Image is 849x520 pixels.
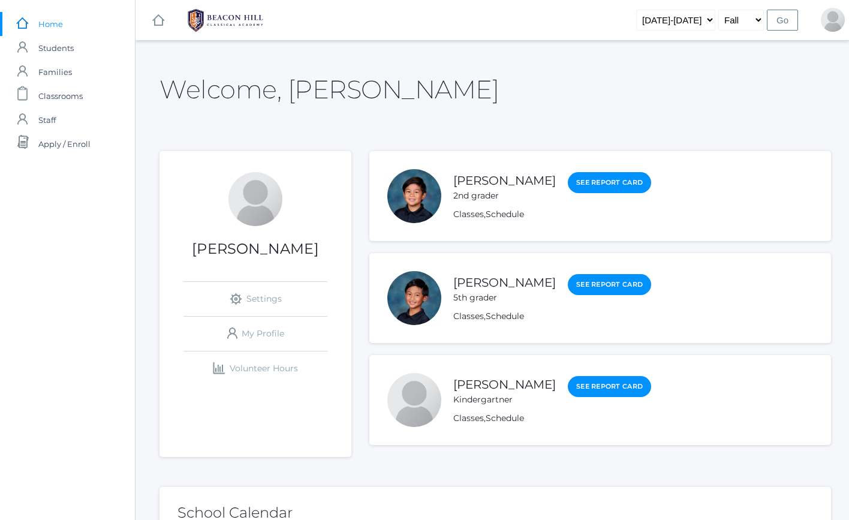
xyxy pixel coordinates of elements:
div: , [453,208,651,221]
span: Students [38,36,74,60]
span: Families [38,60,72,84]
h1: [PERSON_NAME] [159,241,351,257]
a: See Report Card [568,376,651,397]
div: Nico Soratorio [387,169,441,223]
a: My Profile [183,317,327,351]
a: See Report Card [568,172,651,193]
span: Staff [38,108,56,132]
a: [PERSON_NAME] [453,173,556,188]
span: Home [38,12,63,36]
a: Settings [183,282,327,316]
span: Classrooms [38,84,83,108]
div: Kindergartner [453,393,556,406]
div: 2nd grader [453,190,556,202]
div: Kailo Soratorio [387,373,441,427]
div: , [453,412,651,425]
div: Lew Soratorio [821,8,845,32]
a: Classes [453,413,484,423]
input: Go [767,10,798,31]
div: , [453,310,651,323]
a: See Report Card [568,274,651,295]
img: 1_BHCALogos-05.png [180,5,270,35]
h2: Welcome, [PERSON_NAME] [159,76,499,103]
span: Apply / Enroll [38,132,91,156]
a: Classes [453,209,484,220]
div: Lew Soratorio [228,172,282,226]
a: Schedule [486,209,524,220]
a: Volunteer Hours [183,351,327,386]
div: Matteo Soratorio [387,271,441,325]
a: Classes [453,311,484,321]
a: [PERSON_NAME] [453,275,556,290]
a: [PERSON_NAME] [453,377,556,392]
a: Schedule [486,413,524,423]
a: Schedule [486,311,524,321]
div: 5th grader [453,291,556,304]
